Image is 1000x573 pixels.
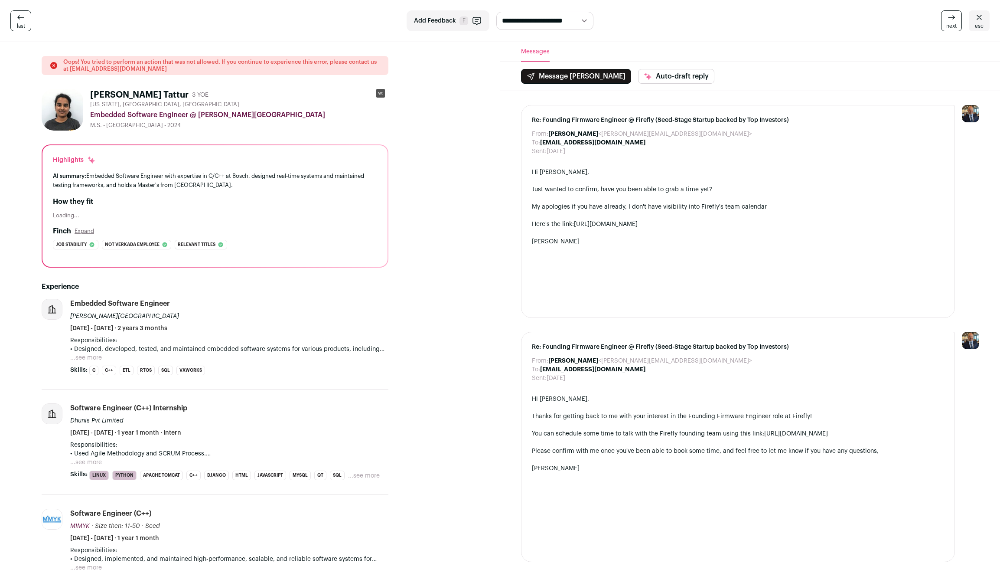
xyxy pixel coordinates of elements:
div: Highlights [53,156,96,164]
div: Loading... [53,212,377,219]
div: Hi [PERSON_NAME], [532,168,945,177]
span: Dhunis Pvt Limited [70,418,124,424]
span: [US_STATE], [GEOGRAPHIC_DATA], [GEOGRAPHIC_DATA] [90,101,239,108]
img: 18202275-medium_jpg [962,332,979,349]
img: company-logo-placeholder-414d4e2ec0e2ddebbe968bf319fdfe5acfe0c9b87f798d344e800bc9a89632a0.png [42,404,62,424]
div: Software Engineer (C++) [70,509,151,518]
dd: [DATE] [547,147,565,156]
b: [EMAIL_ADDRESS][DOMAIN_NAME] [540,140,645,146]
img: 36df212cec8fb2d04678b0c26b14d07ab8d9502ac6e58231baa881432697c243.jpg [42,89,83,131]
div: [PERSON_NAME] [532,237,945,246]
button: Message [PERSON_NAME] [521,69,631,84]
span: Skills: [70,470,88,479]
div: Embedded Software Engineer @ [PERSON_NAME][GEOGRAPHIC_DATA] [90,110,388,120]
div: Just wanted to confirm, have you been able to grab a time yet? [532,185,945,194]
li: Linux [89,471,109,480]
div: Hi [PERSON_NAME], [532,395,945,403]
li: MySQL [290,471,311,480]
div: Here's the link: [532,220,945,229]
h1: [PERSON_NAME] Tattur [90,89,189,101]
div: [PERSON_NAME] [532,464,945,473]
dt: To: [532,138,540,147]
span: last [17,23,25,29]
li: Django [204,471,229,480]
p: Oops! You tried to perform an action that was not allowed. If you continue to experience this err... [63,59,381,72]
dt: Sent: [532,374,547,383]
dt: From: [532,357,548,365]
div: My apologies if you have already, I don't have visibility into Firefly's team calendar [532,203,945,211]
li: C++ [102,366,116,375]
dd: [DATE] [547,374,565,383]
div: Embedded Software Engineer [70,299,170,308]
li: Apache Tomcat [140,471,183,480]
dd: <[PERSON_NAME][EMAIL_ADDRESS][DOMAIN_NAME]> [548,130,752,138]
span: · [142,522,143,530]
h2: Finch [53,226,71,236]
div: Thanks for getting back to me with your interest in the Founding Firmware Engineer role at Firefly! [532,412,945,421]
span: Add Feedback [414,16,456,25]
button: ...see more [70,458,102,467]
p: Responsibilities: [70,441,388,449]
li: Python [112,471,137,480]
button: ...see more [348,471,380,480]
img: company-logo-placeholder-414d4e2ec0e2ddebbe968bf319fdfe5acfe0c9b87f798d344e800bc9a89632a0.png [42,299,62,319]
li: C++ [186,471,201,480]
div: M.S. - [GEOGRAPHIC_DATA] - 2024 [90,122,388,129]
p: Responsibilities: [70,336,388,345]
dt: From: [532,130,548,138]
span: Re: Founding Firmware Engineer @ Firefly (Seed-Stage Startup backed by Top Investors) [532,116,945,124]
dt: To: [532,365,540,374]
a: esc [969,10,990,31]
a: [URL][DOMAIN_NAME] [764,431,828,437]
a: [URL][DOMAIN_NAME] [574,221,638,227]
span: Seed [145,523,160,529]
button: ...see more [70,563,102,572]
b: [PERSON_NAME] [548,358,598,364]
dd: <[PERSON_NAME][EMAIL_ADDRESS][DOMAIN_NAME]> [548,357,752,365]
button: Auto-draft reply [638,69,714,84]
li: VxWorks [176,366,205,375]
button: Messages [521,42,550,62]
li: Qt [314,471,326,480]
p: Responsibilities: [70,546,388,555]
p: • Designed, developed, tested, and maintained embedded software systems for various products, inc... [70,345,388,354]
span: Not verkada employee [105,240,160,249]
button: Expand [75,228,94,235]
span: esc [975,23,984,29]
h2: How they fit [53,196,377,207]
li: HTML [232,471,251,480]
div: Software Engineer (C++) Internship [70,403,187,413]
span: next [946,23,957,29]
span: Job stability [56,240,87,249]
span: Re: Founding Firmware Engineer @ Firefly (Seed-Stage Startup backed by Top Investors) [532,343,945,351]
span: [PERSON_NAME][GEOGRAPHIC_DATA] [70,313,179,319]
li: C [89,366,98,375]
div: You can schedule some time to talk with the Firefly founding team using this link: [532,429,945,438]
a: last [10,10,31,31]
span: [DATE] - [DATE] · 1 year 1 month [70,534,159,543]
div: Please confirm with me once you've been able to book some time, and feel free to let me know if y... [532,447,945,455]
button: ...see more [70,354,102,362]
div: Embedded Software Engineer with expertise in C/C++ at Bosch, designed real-time systems and maint... [53,171,377,190]
a: next [941,10,962,31]
span: · Size then: 11-50 [91,523,140,529]
li: ETL [120,366,134,375]
li: SQL [158,366,173,375]
span: [DATE] - [DATE] · 2 years 3 months [70,324,167,333]
h2: Experience [42,282,388,292]
span: AI summary: [53,173,86,179]
span: [DATE] - [DATE] · 1 year 1 month · Intern [70,429,181,437]
button: Add Feedback F [407,10,489,31]
li: RTOS [137,366,155,375]
img: 18202275-medium_jpg [962,105,979,122]
span: F [459,16,468,25]
span: Skills: [70,366,88,374]
b: [PERSON_NAME] [548,131,598,137]
p: • Used Agile Methodology and SCRUM Process. [70,449,388,458]
div: 3 YOE [192,91,208,99]
span: Relevant titles [178,240,215,249]
b: [EMAIL_ADDRESS][DOMAIN_NAME] [540,367,645,373]
dt: Sent: [532,147,547,156]
span: MIMYK [70,523,90,529]
li: JavaScript [254,471,286,480]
